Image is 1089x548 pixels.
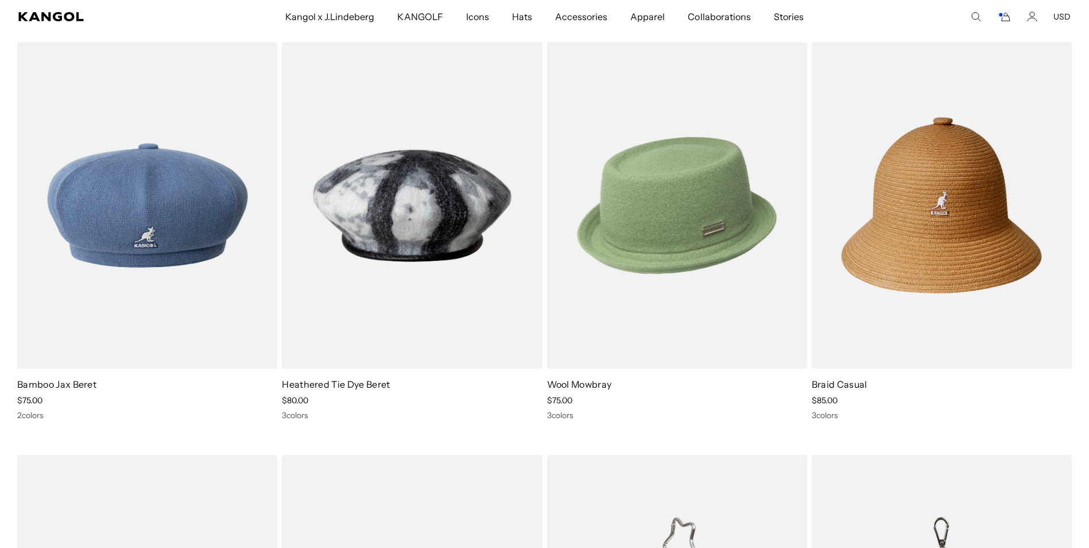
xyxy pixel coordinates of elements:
[812,379,867,390] a: Braid Casual
[282,410,542,420] div: 3 colors
[282,379,390,390] a: Heathered Tie Dye Beret
[812,395,838,406] span: $85.00
[17,379,96,390] a: Bamboo Jax Beret
[17,395,42,406] span: $75.00
[997,11,1011,22] button: Cart
[1027,11,1037,22] a: Account
[812,410,1072,420] div: 3 colors
[1053,11,1071,22] button: USD
[547,42,807,369] img: Wool Mowbray
[812,42,1072,369] img: Braid Casual
[547,410,807,420] div: 3 colors
[282,395,308,406] span: $80.00
[282,42,542,369] img: Heathered Tie Dye Beret
[547,395,572,406] span: $75.00
[17,410,277,420] div: 2 colors
[18,12,189,21] a: Kangol
[547,379,612,390] a: Wool Mowbray
[971,11,981,22] summary: Search here
[17,42,277,369] img: Bamboo Jax Beret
